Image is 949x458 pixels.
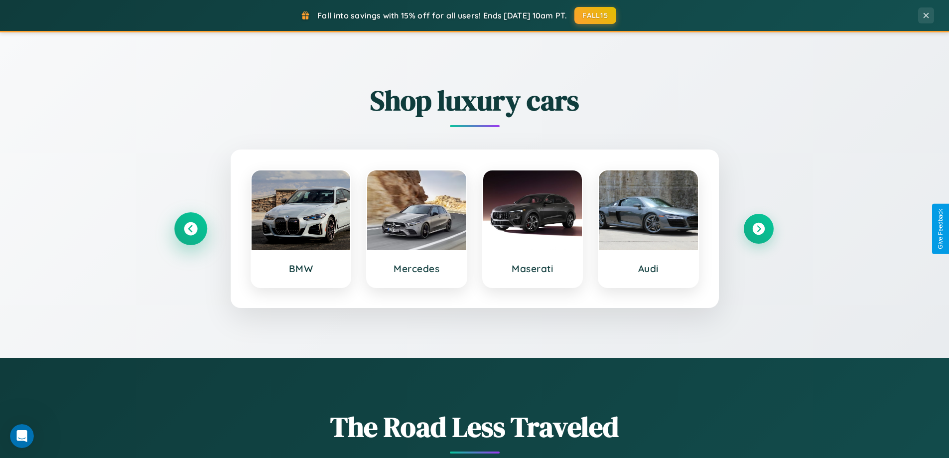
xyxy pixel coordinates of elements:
[176,81,774,120] h2: Shop luxury cars
[262,263,341,275] h3: BMW
[317,10,567,20] span: Fall into savings with 15% off for all users! Ends [DATE] 10am PT.
[493,263,572,275] h3: Maserati
[937,209,944,249] div: Give Feedback
[574,7,616,24] button: FALL15
[377,263,456,275] h3: Mercedes
[176,408,774,446] h1: The Road Less Traveled
[609,263,688,275] h3: Audi
[10,424,34,448] iframe: Intercom live chat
